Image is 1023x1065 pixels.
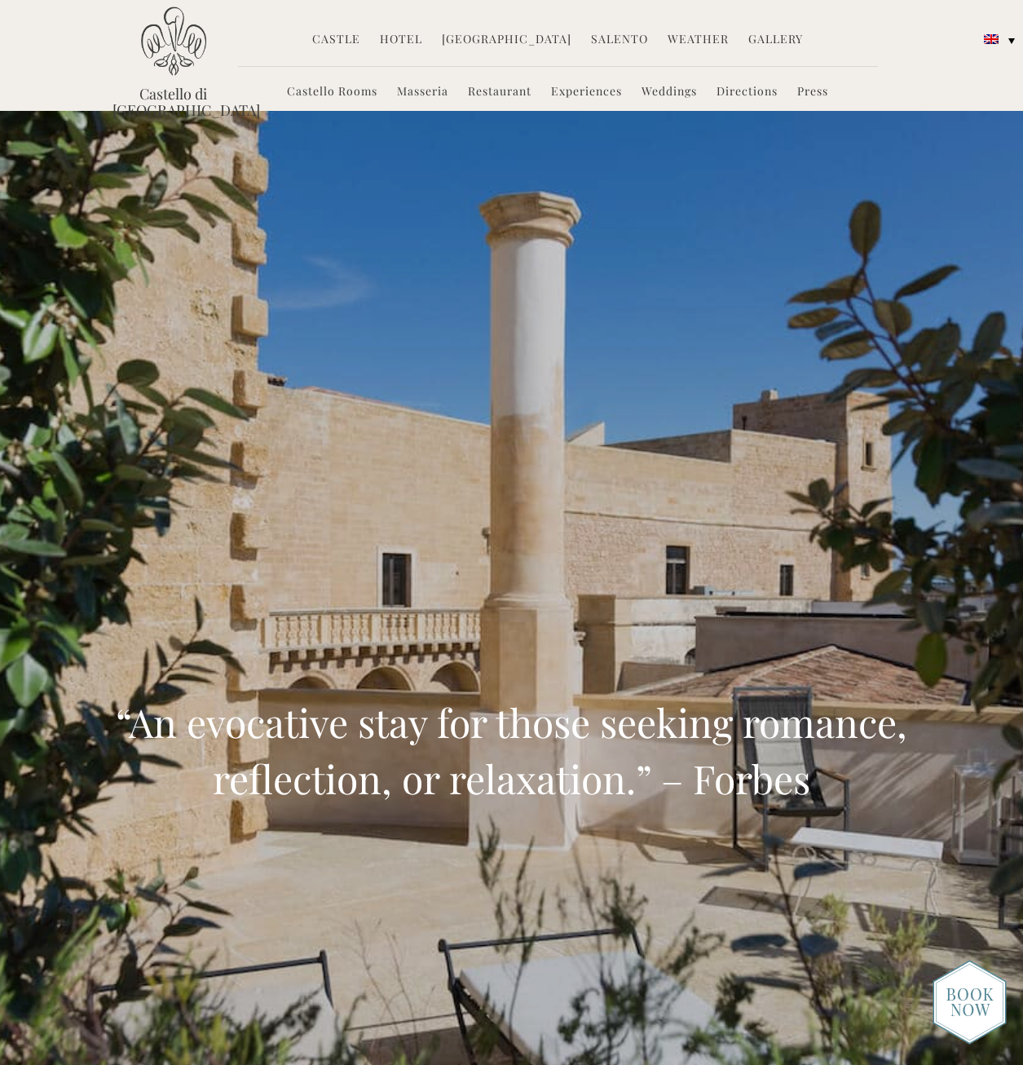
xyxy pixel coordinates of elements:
img: Castello di Ugento [141,7,206,76]
img: English [984,34,999,44]
img: new-booknow.png [933,960,1007,1045]
span: “An evocative stay for those seeking romance, reflection, or relaxation.” – Forbes [116,696,907,805]
a: Directions [717,83,778,102]
a: Castle [312,31,360,50]
a: Restaurant [468,83,531,102]
a: Salento [591,31,648,50]
a: Experiences [551,83,622,102]
a: Gallery [748,31,803,50]
a: Castello Rooms [287,83,377,102]
a: Weddings [642,83,697,102]
a: Press [797,83,828,102]
a: [GEOGRAPHIC_DATA] [442,31,571,50]
a: Castello di [GEOGRAPHIC_DATA] [112,86,235,118]
a: Masseria [397,83,448,102]
a: Weather [668,31,729,50]
a: Hotel [380,31,422,50]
